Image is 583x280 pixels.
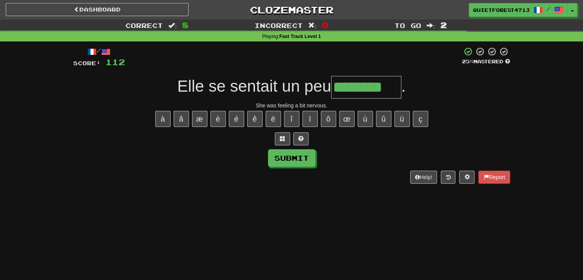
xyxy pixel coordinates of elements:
button: ü [394,111,410,127]
button: û [376,111,391,127]
span: 8 [182,20,189,30]
button: é [229,111,244,127]
button: â [174,111,189,127]
span: 2 [440,20,447,30]
span: 25 % [462,58,473,64]
span: 112 [105,57,125,67]
span: Incorrect [255,21,303,29]
button: ù [358,111,373,127]
span: : [427,22,435,29]
div: Mastered [462,58,510,65]
span: / [547,6,550,12]
button: ô [321,111,336,127]
div: / [73,47,125,56]
span: : [168,22,177,29]
button: Round history (alt+y) [441,171,455,184]
span: To go [394,21,421,29]
button: æ [192,111,207,127]
span: Score: [73,60,101,66]
span: 0 [322,20,328,30]
span: . [401,77,406,95]
button: à [155,111,171,127]
a: Clozemaster [200,3,383,16]
button: î [284,111,299,127]
button: ç [413,111,428,127]
div: She was feeling a bit nervous. [73,102,510,109]
span: : [308,22,317,29]
a: QuietForest4713 / [469,3,568,17]
strong: Fast Track Level 1 [279,34,321,39]
span: QuietForest4713 [473,7,530,13]
button: ï [302,111,318,127]
button: Report [478,171,510,184]
button: Switch sentence to multiple choice alt+p [275,132,290,145]
button: è [210,111,226,127]
button: ë [266,111,281,127]
button: ê [247,111,263,127]
span: Correct [125,21,163,29]
a: Dashboard [6,3,189,16]
button: Submit [268,149,315,167]
button: œ [339,111,355,127]
button: Single letter hint - you only get 1 per sentence and score half the points! alt+h [293,132,309,145]
span: Elle se sentait un peu [177,77,331,95]
button: Help! [410,171,437,184]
